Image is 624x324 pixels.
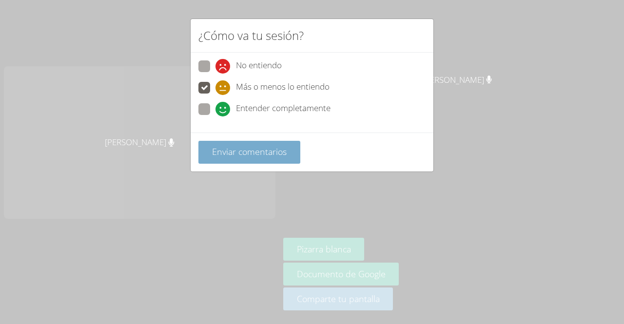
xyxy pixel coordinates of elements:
font: ¿Cómo va tu sesión? [198,27,304,43]
button: Enviar comentarios [198,141,300,164]
font: Entender completamente [236,102,331,114]
font: Enviar comentarios [212,146,287,157]
font: Más o menos lo entiendo [236,81,330,92]
font: No entiendo [236,59,282,71]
